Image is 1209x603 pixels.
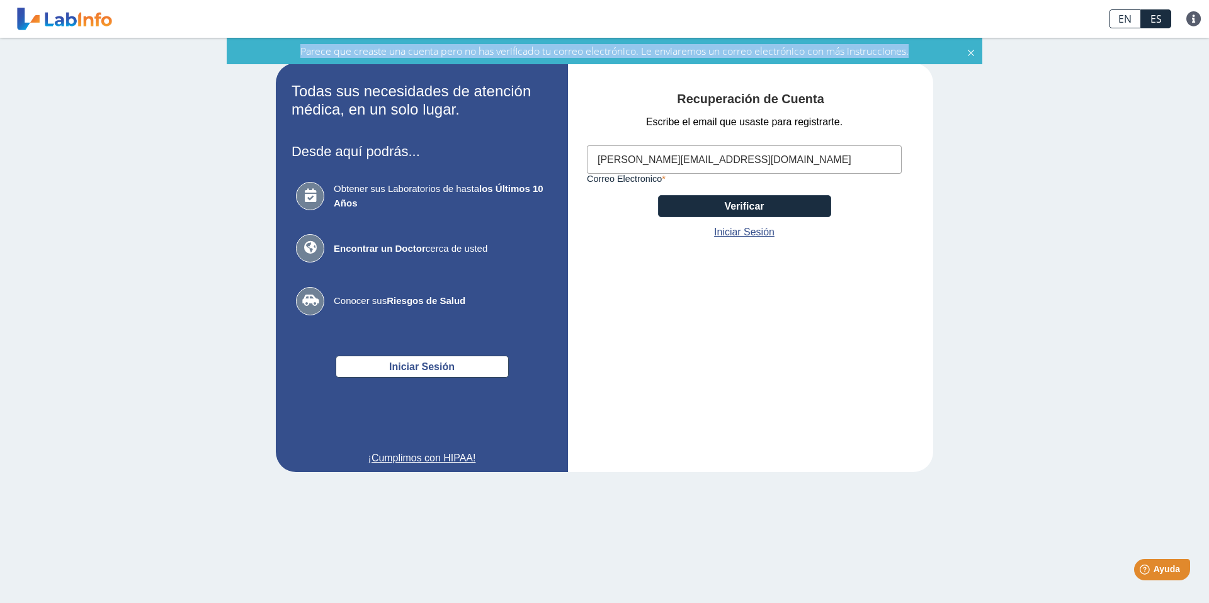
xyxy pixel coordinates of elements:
[334,182,548,210] span: Obtener sus Laboratorios de hasta
[292,144,552,159] h3: Desde aquí podrás...
[334,243,426,254] b: Encontrar un Doctor
[714,225,775,240] a: Iniciar Sesión
[292,451,552,466] a: ¡Cumplimos con HIPAA!
[336,356,509,378] button: Iniciar Sesión
[292,82,552,119] h2: Todas sus necesidades de atención médica, en un solo lugar.
[646,115,843,130] span: Escribe el email que usaste para registrarte.
[1109,9,1141,28] a: EN
[334,294,548,308] span: Conocer sus
[658,195,831,217] button: Verificar
[387,295,465,306] b: Riesgos de Salud
[1141,9,1171,28] a: ES
[1097,554,1195,589] iframe: Help widget launcher
[334,242,548,256] span: cerca de usted
[587,92,914,107] h4: Recuperación de Cuenta
[587,174,902,184] label: Correo Electronico
[334,183,543,208] b: los Últimos 10 Años
[300,44,909,58] span: Parece que creaste una cuenta pero no has verificado tu correo electrónico. Le enviaremos un corr...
